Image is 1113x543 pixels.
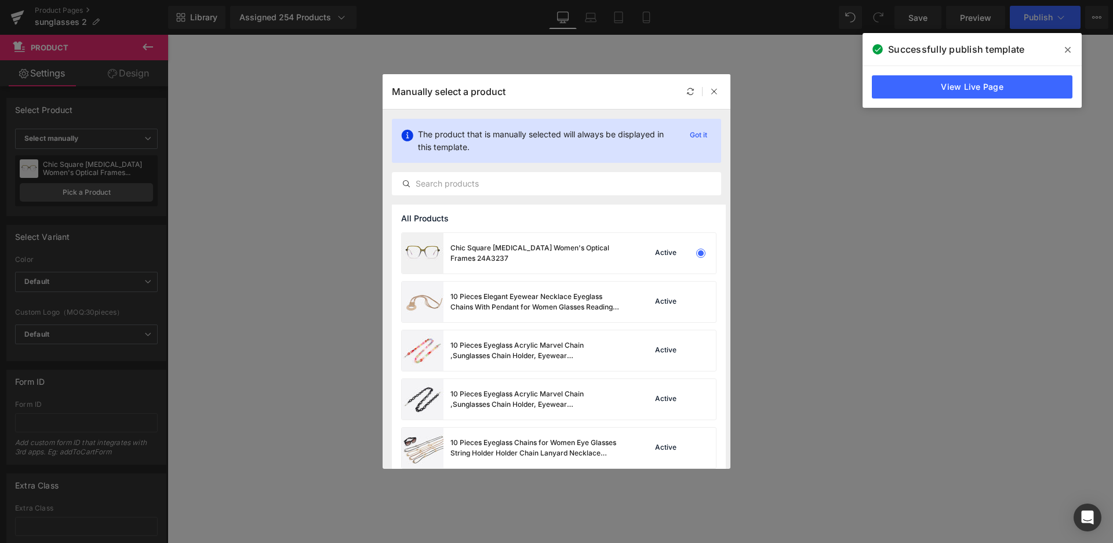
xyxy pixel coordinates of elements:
[392,86,505,97] p: Manually select a product
[402,233,443,274] img: product-img
[450,438,624,458] div: 10 Pieces Eyeglass Chains for Women Eye Glasses String Holder Holder Chain Lanyard Necklace Sungl...
[450,243,624,264] div: Chic Square [MEDICAL_DATA] Women's Optical Frames 24A3237
[450,291,624,312] div: 10 Pieces Elegant Eyewear Necklace Eyeglass Chains With Pendant for Women Glasses Reading Glasses...
[653,346,679,355] div: Active
[418,128,676,154] p: The product that is manually selected will always be displayed in this template.
[392,177,721,191] input: Search products
[653,297,679,307] div: Active
[1074,504,1101,531] div: Open Intercom Messenger
[872,75,1072,99] a: View Live Page
[392,205,726,232] div: All Products
[685,128,712,142] p: Got it
[450,389,624,410] div: 10 Pieces Eyeglass Acrylic Marvel Chain ,Sunglasses Chain Holder, Eyewear [MEDICAL_DATA], Glasses...
[402,330,443,371] img: product-img
[888,42,1024,56] span: Successfully publish template
[653,249,679,258] div: Active
[450,340,624,361] div: 10 Pieces Eyeglass Acrylic Marvel Chain ,Sunglasses Chain Holder, Eyewear [MEDICAL_DATA], Glasses...
[402,428,443,468] img: product-img
[653,443,679,453] div: Active
[653,395,679,404] div: Active
[402,282,443,322] img: product-img
[402,379,443,420] img: product-img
